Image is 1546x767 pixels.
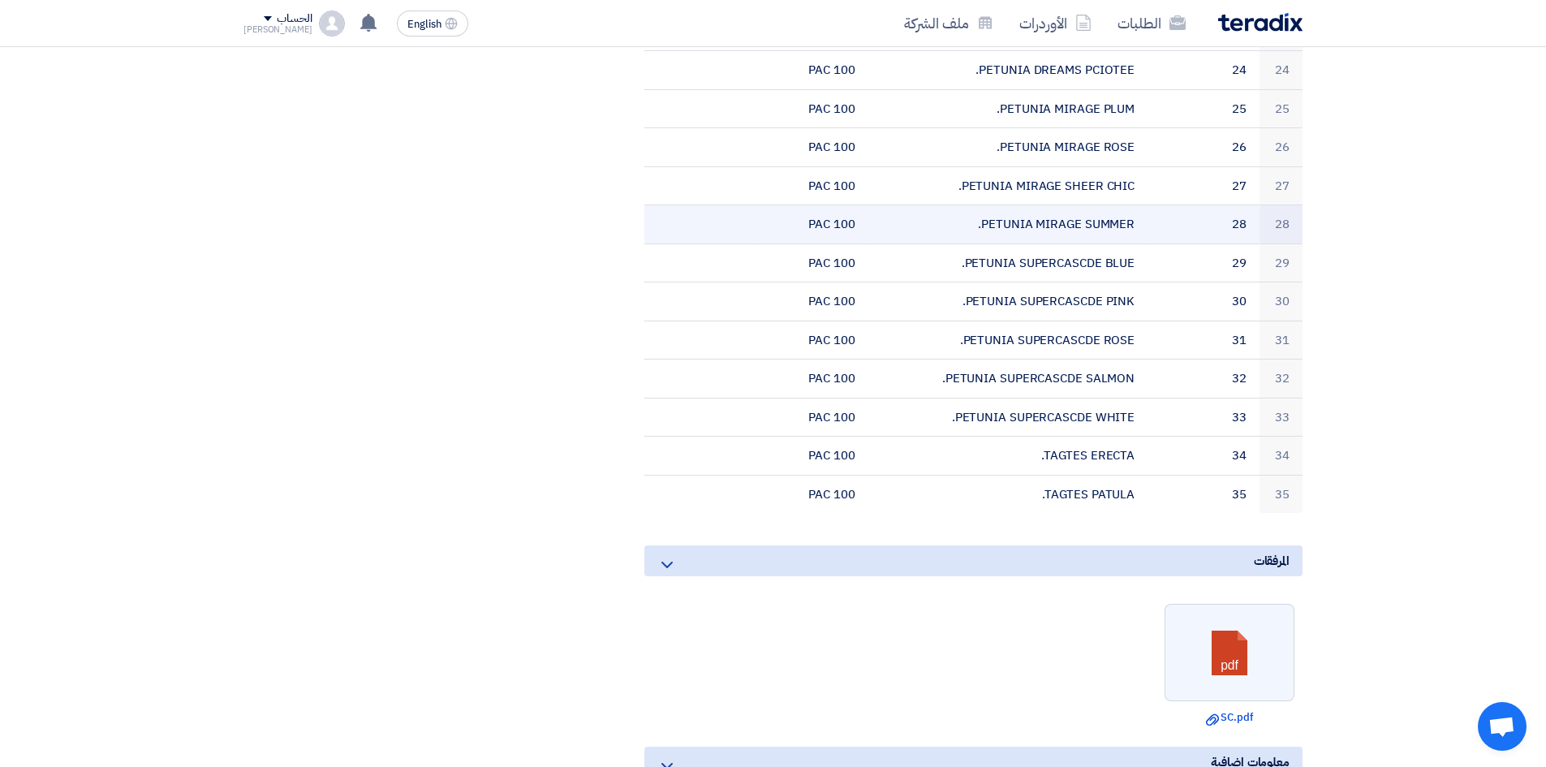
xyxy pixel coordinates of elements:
td: 100 PAC [756,128,868,167]
td: 25 [1260,89,1303,128]
td: PETUNIA MIRAGE ROSE. [868,128,1148,167]
td: 34 [1148,437,1260,476]
img: Teradix logo [1218,13,1303,32]
td: 100 PAC [756,398,868,437]
span: المرفقات [1254,552,1290,570]
td: 29 [1148,243,1260,282]
td: 35 [1148,475,1260,513]
td: 28 [1148,205,1260,244]
a: ملف الشركة [891,4,1006,42]
a: الأوردرات [1006,4,1105,42]
td: 100 PAC [756,360,868,399]
td: 26 [1260,128,1303,167]
button: English [397,11,468,37]
td: 100 PAC [756,89,868,128]
td: 100 PAC [756,321,868,360]
td: 33 [1260,398,1303,437]
td: 32 [1260,360,1303,399]
td: 30 [1260,282,1303,321]
td: PETUNIA MIRAGE SHEER CHIC. [868,166,1148,205]
td: 25 [1148,89,1260,128]
td: 27 [1260,166,1303,205]
td: 31 [1260,321,1303,360]
td: 34 [1260,437,1303,476]
td: 100 PAC [756,282,868,321]
a: الطلبات [1105,4,1199,42]
td: 24 [1148,51,1260,90]
td: 32 [1148,360,1260,399]
div: [PERSON_NAME] [243,25,312,34]
td: 100 PAC [756,243,868,282]
td: 28 [1260,205,1303,244]
td: 27 [1148,166,1260,205]
td: TAGTES PATULA. [868,475,1148,513]
td: PETUNIA SUPERCASCDE PINK. [868,282,1148,321]
a: Open chat [1478,702,1527,751]
span: English [407,19,441,30]
td: 100 PAC [756,166,868,205]
td: 100 PAC [756,205,868,244]
td: 35 [1260,475,1303,513]
td: 100 PAC [756,437,868,476]
td: 26 [1148,128,1260,167]
td: 30 [1148,282,1260,321]
td: PETUNIA MIRAGE PLUM. [868,89,1148,128]
td: 31 [1148,321,1260,360]
td: TAGTES ERECTA. [868,437,1148,476]
td: 33 [1148,398,1260,437]
td: 100 PAC [756,475,868,513]
td: 29 [1260,243,1303,282]
a: SC.pdf [1169,709,1290,726]
div: الحساب [277,12,312,26]
td: PETUNIA SUPERCASCDE WHITE. [868,398,1148,437]
img: profile_test.png [319,11,345,37]
td: PETUNIA SUPERCASCDE SALMON. [868,360,1148,399]
td: PETUNIA DREAMS PCIOTEE. [868,51,1148,90]
td: PETUNIA MIRAGE SUMMER. [868,205,1148,244]
td: 100 PAC [756,51,868,90]
td: PETUNIA SUPERCASCDE BLUE. [868,243,1148,282]
td: PETUNIA SUPERCASCDE ROSE. [868,321,1148,360]
td: 24 [1260,51,1303,90]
